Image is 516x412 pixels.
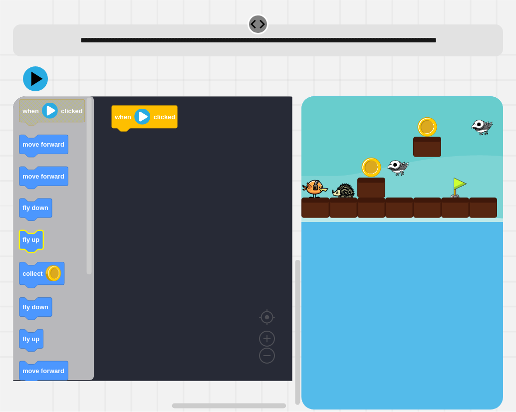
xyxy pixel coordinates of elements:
text: when [22,107,39,115]
text: move forward [22,173,64,180]
text: when [114,113,131,121]
text: collect [22,270,43,278]
text: fly down [22,205,48,212]
text: move forward [22,368,64,375]
text: fly up [22,236,39,244]
text: clicked [153,113,175,121]
div: Blockly Workspace [13,96,301,410]
text: move forward [22,141,64,148]
text: fly up [22,336,39,343]
text: clicked [61,107,82,115]
text: fly down [22,304,48,311]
